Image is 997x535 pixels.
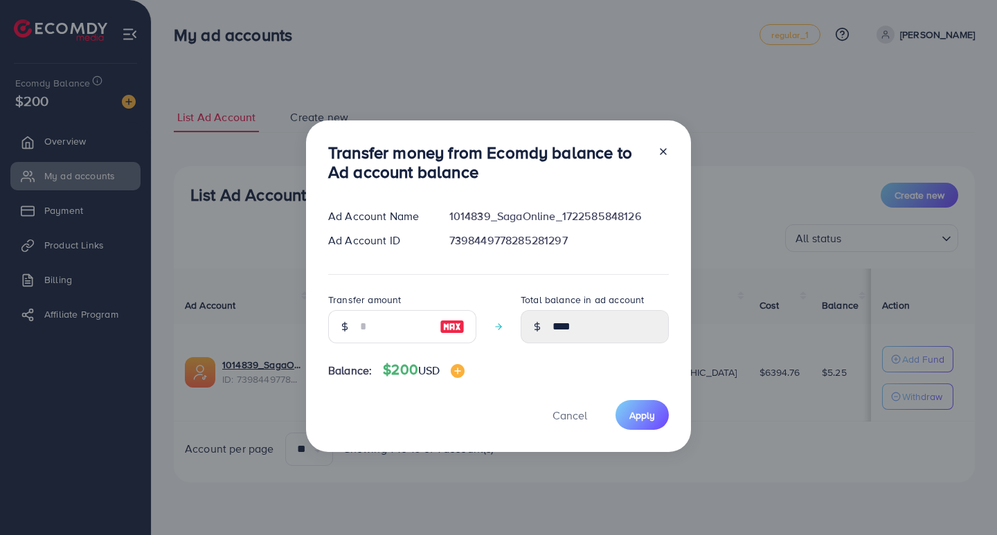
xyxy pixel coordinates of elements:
[451,364,465,378] img: image
[438,233,680,248] div: 7398449778285281297
[418,363,440,378] span: USD
[317,208,438,224] div: Ad Account Name
[328,293,401,307] label: Transfer amount
[440,318,465,335] img: image
[553,408,587,423] span: Cancel
[438,208,680,224] div: 1014839_SagaOnline_1722585848126
[328,363,372,379] span: Balance:
[317,233,438,248] div: Ad Account ID
[521,293,644,307] label: Total balance in ad account
[535,400,604,430] button: Cancel
[938,473,987,525] iframe: Chat
[328,143,647,183] h3: Transfer money from Ecomdy balance to Ad account balance
[629,408,655,422] span: Apply
[383,361,465,379] h4: $200
[616,400,669,430] button: Apply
